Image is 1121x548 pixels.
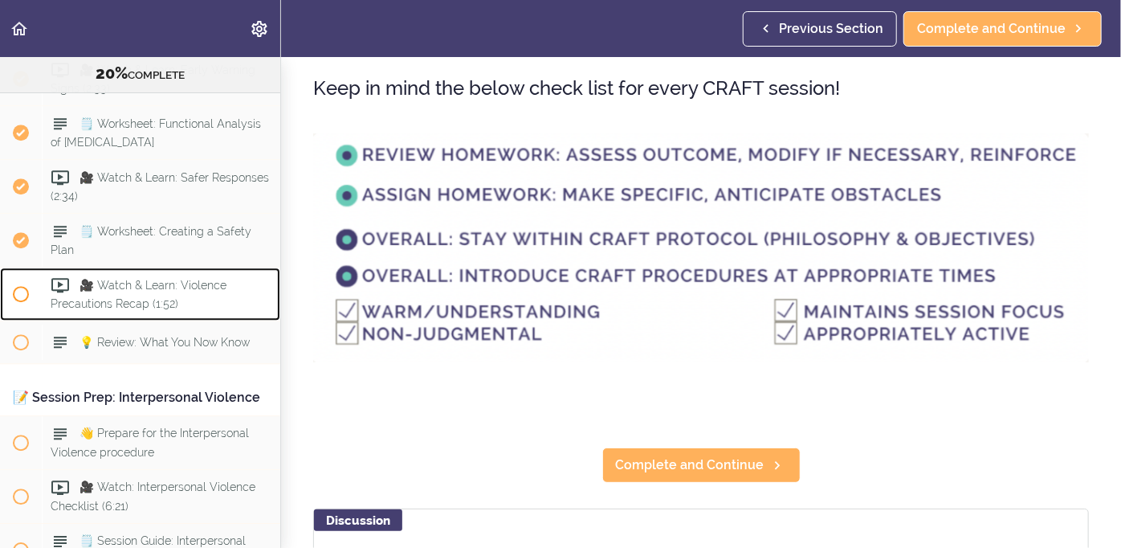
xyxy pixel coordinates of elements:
[10,19,29,39] svg: Back to course curriculum
[51,63,255,94] span: 🎥 Watch & Learn: Early Warning Signs (2:33)
[616,456,764,475] span: Complete and Continue
[51,427,249,458] span: 👋 Prepare for the Interpersonal Violence procedure
[20,63,260,84] div: COMPLETE
[51,278,226,309] span: 🎥 Watch & Learn: Violence Precautions Recap (1:52)
[250,19,269,39] svg: Settings Menu
[79,335,250,348] span: 💡 Review: What You Now Know
[779,19,883,39] span: Previous Section
[903,11,1102,47] a: Complete and Continue
[602,448,801,483] a: Complete and Continue
[96,63,128,83] span: 20%
[51,481,255,512] span: 🎥 Watch: Interpersonal Violence Checklist (6:21)
[313,75,1089,101] h3: Keep in mind the below check list for every CRAFT session!
[51,117,261,148] span: 🗒️ Worksheet: Functional Analysis of [MEDICAL_DATA]
[314,509,402,531] div: Discussion
[743,11,897,47] a: Previous Section
[51,224,251,256] span: 🗒️ Worksheet: Creating a Safety Plan
[313,133,1089,362] img: 3q1jXik6QmKA6FC2rxSo_Screenshot+2023-10-16+at+12.29.13+PM.png
[917,19,1066,39] span: Complete and Continue
[51,170,269,202] span: 🎥 Watch & Learn: Safer Responses (2:34)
